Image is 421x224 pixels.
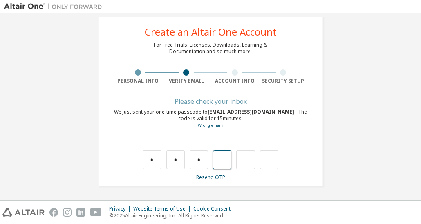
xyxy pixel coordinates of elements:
div: Cookie Consent [193,206,235,212]
img: linkedin.svg [76,208,85,217]
img: Altair One [4,2,106,11]
div: Create an Altair One Account [145,27,277,37]
img: altair_logo.svg [2,208,45,217]
img: instagram.svg [63,208,72,217]
div: Please check your inbox [114,99,307,104]
a: Go back to the registration form [198,123,223,128]
div: Website Terms of Use [133,206,193,212]
img: facebook.svg [49,208,58,217]
div: We just sent your one-time passcode to . The code is valid for 15 minutes. [114,109,307,129]
p: © 2025 Altair Engineering, Inc. All Rights Reserved. [109,212,235,219]
div: Personal Info [114,78,162,84]
div: Verify Email [162,78,211,84]
div: Security Setup [259,78,308,84]
div: Account Info [210,78,259,84]
div: Privacy [109,206,133,212]
img: youtube.svg [90,208,102,217]
span: [EMAIL_ADDRESS][DOMAIN_NAME] [208,108,296,115]
a: Resend OTP [196,174,225,181]
div: For Free Trials, Licenses, Downloads, Learning & Documentation and so much more. [154,42,267,55]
